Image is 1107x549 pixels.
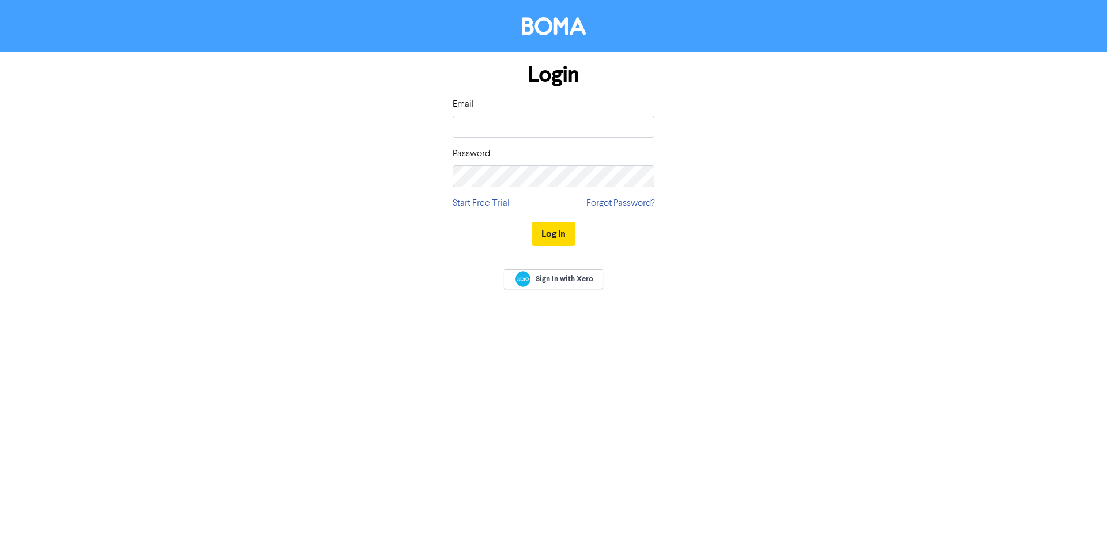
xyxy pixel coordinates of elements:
[453,97,474,111] label: Email
[504,269,603,289] a: Sign In with Xero
[453,62,654,88] h1: Login
[536,274,593,284] span: Sign In with Xero
[522,17,586,35] img: BOMA Logo
[453,147,490,161] label: Password
[586,196,654,210] a: Forgot Password?
[515,271,530,287] img: Xero logo
[453,196,510,210] a: Start Free Trial
[532,222,575,246] button: Log In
